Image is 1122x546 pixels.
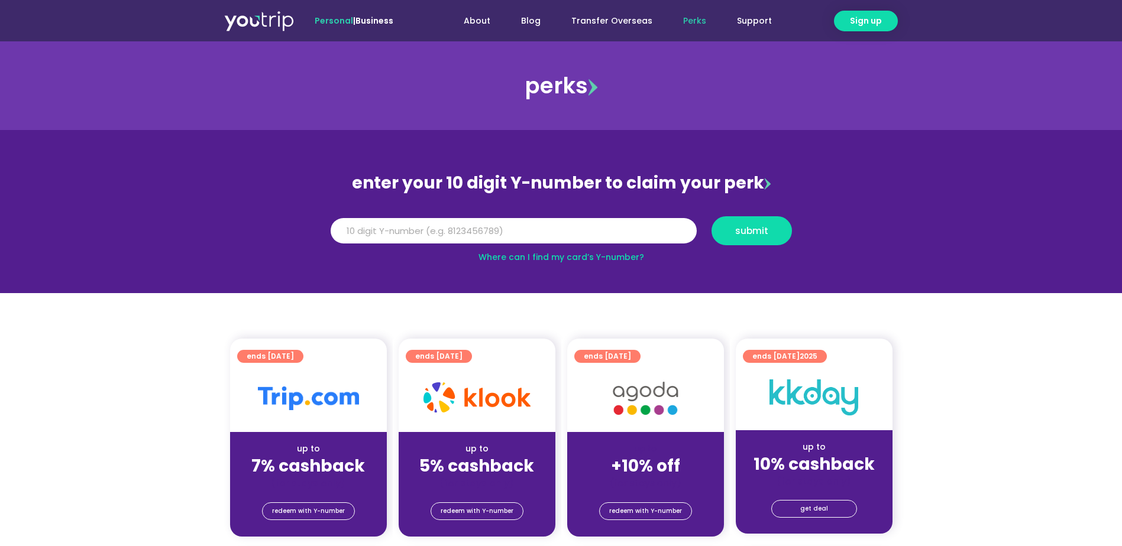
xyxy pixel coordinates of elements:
a: About [448,10,506,32]
div: enter your 10 digit Y-number to claim your perk [325,168,798,199]
div: up to [408,443,546,455]
a: Business [355,15,393,27]
span: redeem with Y-number [441,503,513,519]
button: submit [712,216,792,245]
a: Where can I find my card’s Y-number? [478,251,644,263]
a: ends [DATE]2025 [743,350,827,363]
span: get deal [800,500,828,517]
span: Sign up [850,15,882,27]
span: up to [635,443,657,454]
span: Personal [315,15,353,27]
div: up to [745,441,883,453]
strong: 10% cashback [754,453,875,476]
span: 2025 [800,351,817,361]
input: 10 digit Y-number (e.g. 8123456789) [331,218,697,244]
a: Sign up [834,11,898,31]
div: (for stays only) [577,477,714,489]
strong: 7% cashback [251,454,365,477]
span: ends [DATE] [752,350,817,363]
div: (for stays only) [240,477,377,489]
div: (for stays only) [745,475,883,487]
span: | [315,15,393,27]
a: Perks [668,10,722,32]
a: redeem with Y-number [431,502,523,520]
span: ends [DATE] [247,350,294,363]
span: redeem with Y-number [609,503,682,519]
span: ends [DATE] [584,350,631,363]
a: ends [DATE] [237,350,303,363]
div: up to [240,443,377,455]
a: Support [722,10,787,32]
span: redeem with Y-number [272,503,345,519]
span: ends [DATE] [415,350,463,363]
form: Y Number [331,216,792,254]
a: redeem with Y-number [599,502,692,520]
a: Transfer Overseas [556,10,668,32]
strong: 5% cashback [419,454,534,477]
span: submit [735,226,768,235]
strong: +10% off [611,454,680,477]
div: (for stays only) [408,477,546,489]
a: ends [DATE] [406,350,472,363]
a: Blog [506,10,556,32]
a: redeem with Y-number [262,502,355,520]
a: ends [DATE] [574,350,641,363]
nav: Menu [425,10,787,32]
a: get deal [771,500,857,518]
